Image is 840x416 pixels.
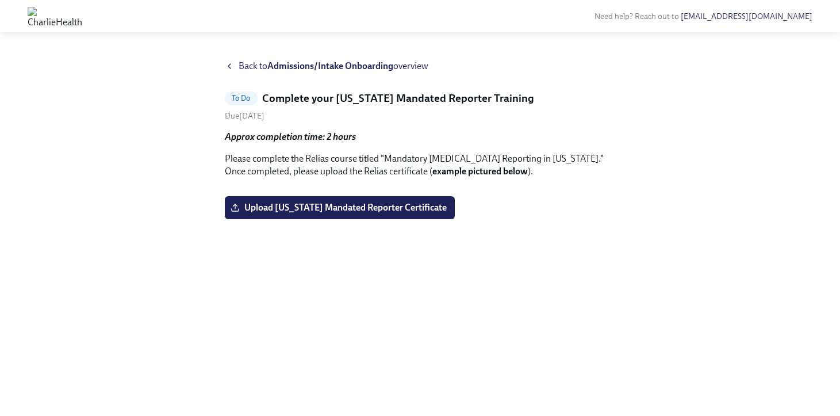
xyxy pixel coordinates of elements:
[262,91,534,106] h5: Complete your [US_STATE] Mandated Reporter Training
[28,7,82,25] img: CharlieHealth
[225,152,616,178] p: Please complete the Relias course titled "Mandatory [MEDICAL_DATA] Reporting in [US_STATE]." Once...
[267,60,393,71] strong: Admissions/Intake Onboarding
[681,12,812,21] a: [EMAIL_ADDRESS][DOMAIN_NAME]
[225,60,616,72] a: Back toAdmissions/Intake Onboardingoverview
[225,131,356,142] strong: Approx completion time: 2 hours
[233,202,447,213] span: Upload [US_STATE] Mandated Reporter Certificate
[225,94,258,102] span: To Do
[239,60,428,72] span: Back to overview
[225,196,455,219] label: Upload [US_STATE] Mandated Reporter Certificate
[594,12,812,21] span: Need help? Reach out to
[225,111,264,121] span: Friday, October 3rd 2025, 9:00 am
[432,166,528,177] strong: example pictured below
